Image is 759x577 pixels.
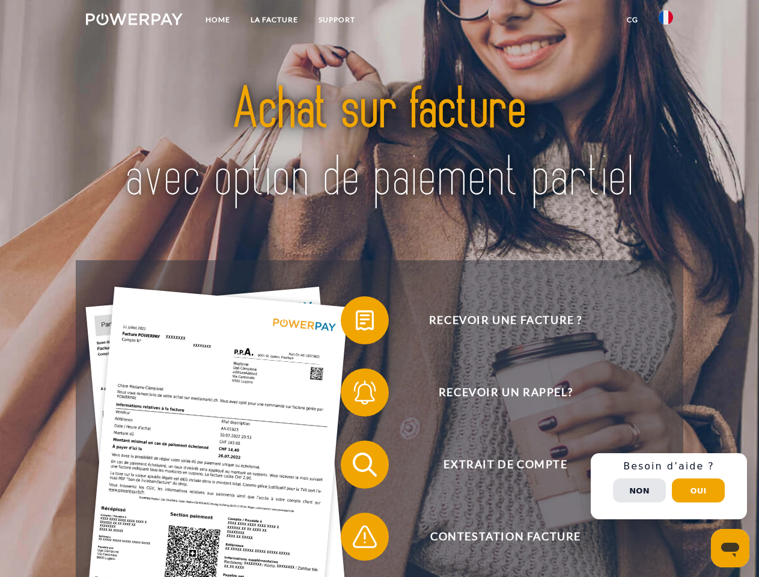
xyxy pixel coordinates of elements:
button: Contestation Facture [341,513,653,561]
iframe: Bouton de lancement de la fenêtre de messagerie [711,529,749,567]
button: Recevoir un rappel? [341,368,653,417]
a: CG [617,9,648,31]
a: Home [195,9,240,31]
img: qb_bill.svg [350,305,380,335]
button: Extrait de compte [341,441,653,489]
button: Non [613,478,666,502]
button: Oui [672,478,725,502]
a: Support [308,9,365,31]
span: Recevoir une facture ? [358,296,653,344]
img: qb_bell.svg [350,377,380,408]
span: Extrait de compte [358,441,653,489]
button: Recevoir une facture ? [341,296,653,344]
h3: Besoin d’aide ? [598,460,740,472]
span: Contestation Facture [358,513,653,561]
span: Recevoir un rappel? [358,368,653,417]
img: qb_search.svg [350,450,380,480]
img: title-powerpay_fr.svg [115,58,644,230]
img: logo-powerpay-white.svg [86,13,183,25]
a: LA FACTURE [240,9,308,31]
img: qb_warning.svg [350,522,380,552]
img: fr [659,10,673,25]
div: Schnellhilfe [591,453,747,519]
